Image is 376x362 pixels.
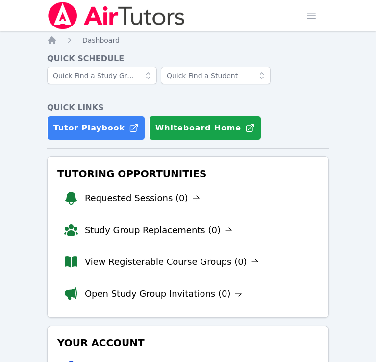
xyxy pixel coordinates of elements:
[47,102,329,114] h4: Quick Links
[82,36,120,44] span: Dashboard
[47,67,157,84] input: Quick Find a Study Group
[82,35,120,45] a: Dashboard
[85,287,243,301] a: Open Study Group Invitations (0)
[85,223,232,237] a: Study Group Replacements (0)
[149,116,261,140] button: Whiteboard Home
[47,35,329,45] nav: Breadcrumb
[161,67,271,84] input: Quick Find a Student
[55,165,321,182] h3: Tutoring Opportunities
[47,116,145,140] a: Tutor Playbook
[47,2,186,29] img: Air Tutors
[85,255,259,269] a: View Registerable Course Groups (0)
[85,191,200,205] a: Requested Sessions (0)
[47,53,329,65] h4: Quick Schedule
[55,334,321,352] h3: Your Account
